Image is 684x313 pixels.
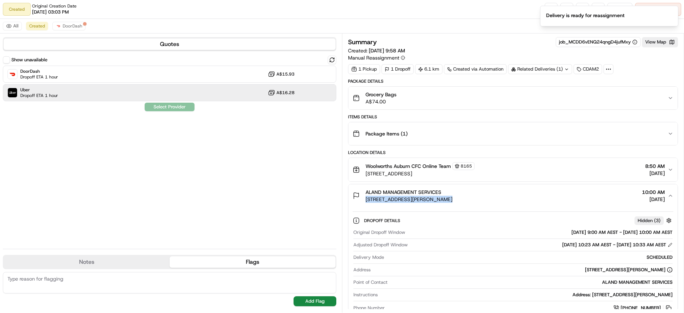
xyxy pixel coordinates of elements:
[4,39,336,50] button: Quotes
[613,304,673,312] a: [PHONE_NUMBER]
[366,196,452,203] span: [STREET_ADDRESS][PERSON_NAME]
[50,120,86,126] a: Powered byPylon
[8,88,17,97] img: Uber
[369,47,405,54] span: [DATE] 9:58 AM
[8,70,17,79] img: DoorDash
[366,170,475,177] span: [STREET_ADDRESS]
[20,93,58,98] span: Dropoff ETA 1 hour
[574,64,602,74] div: CDAM2
[390,279,673,286] div: ALAND MANAGEMENT SERVICES
[348,114,678,120] div: Items Details
[348,150,678,155] div: Location Details
[645,170,665,177] span: [DATE]
[364,218,401,224] span: Dropoff Details
[366,189,441,196] span: ALAND MANAGEMENT SERVICES
[353,292,378,298] span: Instructions
[353,279,388,286] span: Point of Contact
[348,64,380,74] div: 1 Pickup
[3,22,22,30] button: All
[348,184,678,207] button: ALAND MANAGEMENT SERVICES[STREET_ADDRESS][PERSON_NAME]10:00 AM[DATE]
[276,71,295,77] span: A$15.93
[366,98,397,105] span: A$74.00
[348,47,405,54] span: Created:
[67,103,114,111] span: API Documentation
[7,68,20,81] img: 1736555255976-a54dd68f-1ca7-489b-9aae-adbdc363a1c4
[276,90,295,96] span: A$16.28
[4,101,57,113] a: 📗Knowledge Base
[60,104,66,110] div: 💻
[562,242,673,248] div: [DATE] 10:23 AM AEST - [DATE] 10:33 AM AEST
[353,267,370,273] span: Address
[7,29,130,40] p: Welcome 👋
[559,39,637,45] button: job_MCDD6vENQ24qngD4jufMxy
[11,57,47,63] label: Show unavailable
[415,64,442,74] div: 6.1 km
[24,75,90,81] div: We're available if you need us!
[348,54,405,61] button: Manual Reassignment
[353,254,384,261] span: Delivery Mode
[621,305,661,311] span: [PHONE_NUMBER]
[348,87,678,109] button: Grocery BagsA$74.00
[461,163,472,169] span: 8165
[4,256,170,268] button: Notes
[387,254,673,261] div: SCHEDULED
[642,37,678,47] button: View Map
[56,23,61,29] img: doordash_logo_v2.png
[71,121,86,126] span: Pylon
[634,216,673,225] button: Hidden (3)
[63,23,82,29] span: DoorDash
[353,242,408,248] span: Adjusted Dropoff Window
[546,12,625,19] div: Delivery is ready for reassignment
[170,256,336,268] button: Flags
[121,70,130,79] button: Start new chat
[268,89,295,96] button: A$16.28
[20,87,58,93] span: Uber
[7,7,21,21] img: Nash
[380,292,673,298] div: Address: [STREET_ADDRESS][PERSON_NAME]
[19,46,118,53] input: Clear
[24,68,117,75] div: Start new chat
[348,39,377,45] h3: Summary
[642,196,665,203] span: [DATE]
[348,122,678,145] button: Package Items (1)
[52,22,85,30] button: DoorDash
[382,64,414,74] div: 1 Dropoff
[508,64,572,74] div: Related Deliveries (1)
[26,22,48,30] button: Created
[348,54,399,61] span: Manual Reassignment
[29,23,45,29] span: Created
[20,74,58,80] span: Dropoff ETA 1 hour
[353,229,405,236] span: Original Dropoff Window
[32,9,69,15] span: [DATE] 03:03 PM
[638,217,660,224] span: Hidden ( 3 )
[353,305,385,311] span: Phone Number
[348,158,678,181] button: Woolworths Auburn CFC Online Team8165[STREET_ADDRESS]8:50 AM[DATE]
[20,68,58,74] span: DoorDash
[294,296,336,306] button: Add Flag
[645,163,665,170] span: 8:50 AM
[14,103,55,111] span: Knowledge Base
[642,189,665,196] span: 10:00 AM
[32,3,77,9] span: Original Creation Date
[366,91,397,98] span: Grocery Bags
[268,71,295,78] button: A$15.93
[366,130,408,137] span: Package Items ( 1 )
[444,64,507,74] a: Created via Automation
[57,101,117,113] a: 💻API Documentation
[7,104,13,110] div: 📗
[366,163,451,170] span: Woolworths Auburn CFC Online Team
[348,78,678,84] div: Package Details
[585,267,673,273] div: [STREET_ADDRESS][PERSON_NAME]
[408,229,673,236] div: [DATE] 9:00 AM AEST - [DATE] 10:00 AM AEST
